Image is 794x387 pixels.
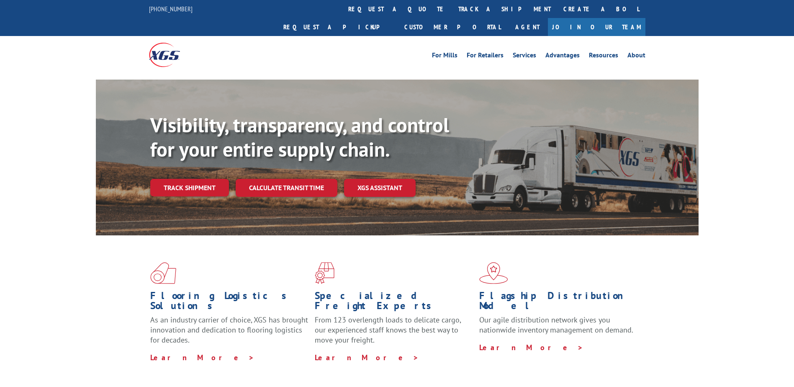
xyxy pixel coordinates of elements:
img: xgs-icon-flagship-distribution-model-red [479,262,508,284]
img: xgs-icon-focused-on-flooring-red [315,262,334,284]
h1: Flagship Distribution Model [479,291,637,315]
a: Track shipment [150,179,229,196]
a: Services [513,52,536,61]
a: Learn More > [150,353,254,362]
p: From 123 overlength loads to delicate cargo, our experienced staff knows the best way to move you... [315,315,473,352]
a: Customer Portal [398,18,507,36]
a: [PHONE_NUMBER] [149,5,193,13]
a: Request a pickup [277,18,398,36]
img: xgs-icon-total-supply-chain-intelligence-red [150,262,176,284]
h1: Specialized Freight Experts [315,291,473,315]
a: Join Our Team [548,18,645,36]
a: Agent [507,18,548,36]
a: For Mills [432,52,457,61]
a: Calculate transit time [236,179,337,197]
a: XGS ASSISTANT [344,179,416,197]
a: For Retailers [467,52,504,61]
a: Resources [589,52,618,61]
span: As an industry carrier of choice, XGS has brought innovation and dedication to flooring logistics... [150,315,308,345]
span: Our agile distribution network gives you nationwide inventory management on demand. [479,315,633,335]
a: Advantages [545,52,580,61]
a: Learn More > [315,353,419,362]
a: Learn More > [479,343,583,352]
a: About [627,52,645,61]
b: Visibility, transparency, and control for your entire supply chain. [150,112,449,162]
h1: Flooring Logistics Solutions [150,291,308,315]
